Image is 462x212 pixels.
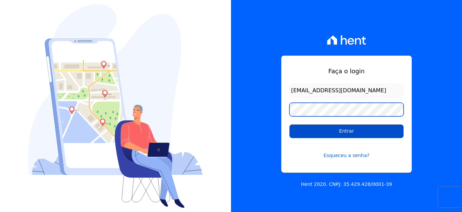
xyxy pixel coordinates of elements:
h1: Faça o login [289,66,404,76]
input: Email [289,84,404,97]
input: Entrar [289,124,404,138]
p: Hent 2020. CNPJ: 35.429.428/0001-39 [301,181,392,188]
img: Login [28,4,203,208]
a: Esqueceu a senha? [289,143,404,159]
